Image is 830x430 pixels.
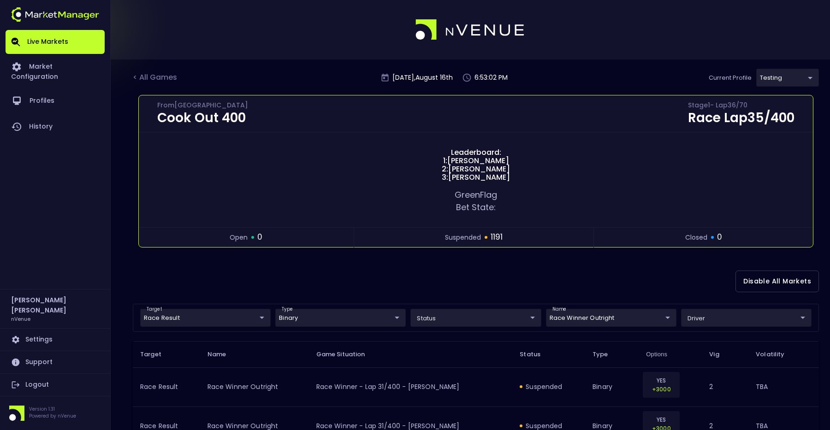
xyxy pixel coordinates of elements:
[552,306,566,312] label: name
[702,367,748,406] td: 2
[685,233,707,242] span: closed
[448,148,504,157] span: Leaderboard:
[6,374,105,396] a: Logout
[230,233,248,242] span: open
[649,376,674,385] p: YES
[140,309,271,327] div: target
[207,350,238,359] span: Name
[455,189,497,200] span: green Flag
[147,306,162,312] label: target
[415,19,525,41] img: logo
[649,415,674,424] p: YES
[6,54,105,88] a: Market Configuration
[456,201,496,213] span: Bet State:
[11,315,30,322] h3: nVenue
[392,73,453,82] p: [DATE] , August 16 th
[491,231,503,243] span: 1191
[6,406,105,421] div: Version 1.31Powered by nVenue
[6,30,105,54] a: Live Markets
[709,73,752,82] p: Current Profile
[6,114,105,140] a: History
[440,157,512,165] span: 1: [PERSON_NAME]
[11,7,99,22] img: logo
[11,295,99,315] h2: [PERSON_NAME] [PERSON_NAME]
[748,367,819,406] td: TBA
[546,309,676,327] div: target
[316,350,377,359] span: Game Situation
[681,309,812,327] div: target
[133,72,179,84] div: < All Games
[29,412,76,419] p: Powered by nVenue
[520,382,578,391] div: suspended
[133,367,200,406] td: Race Result
[140,350,173,359] span: Target
[439,173,513,182] span: 3: [PERSON_NAME]
[29,406,76,412] p: Version 1.31
[756,350,796,359] span: Volatility
[585,367,639,406] td: binary
[520,350,552,359] span: Status
[257,231,262,243] span: 0
[200,367,309,406] td: Race Winner Outright
[410,309,541,327] div: target
[6,351,105,373] a: Support
[6,88,105,114] a: Profiles
[439,165,513,173] span: 2: [PERSON_NAME]
[309,367,513,406] td: Race Winner - Lap 31/400 - [PERSON_NAME]
[688,112,794,124] div: Race Lap 35 / 400
[709,350,731,359] span: Vig
[735,271,819,292] button: Disable All Markets
[474,73,508,82] p: 6:53:02 PM
[445,233,481,242] span: suspended
[593,350,620,359] span: Type
[157,103,248,110] div: From [GEOGRAPHIC_DATA]
[649,385,674,394] p: +3000
[157,112,248,124] div: Cook Out 400
[688,103,794,110] div: Stage 1 - Lap 36 / 70
[6,329,105,351] a: Settings
[282,306,293,312] label: type
[756,69,819,87] div: target
[639,341,702,367] th: Options
[275,309,406,327] div: target
[717,231,722,243] span: 0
